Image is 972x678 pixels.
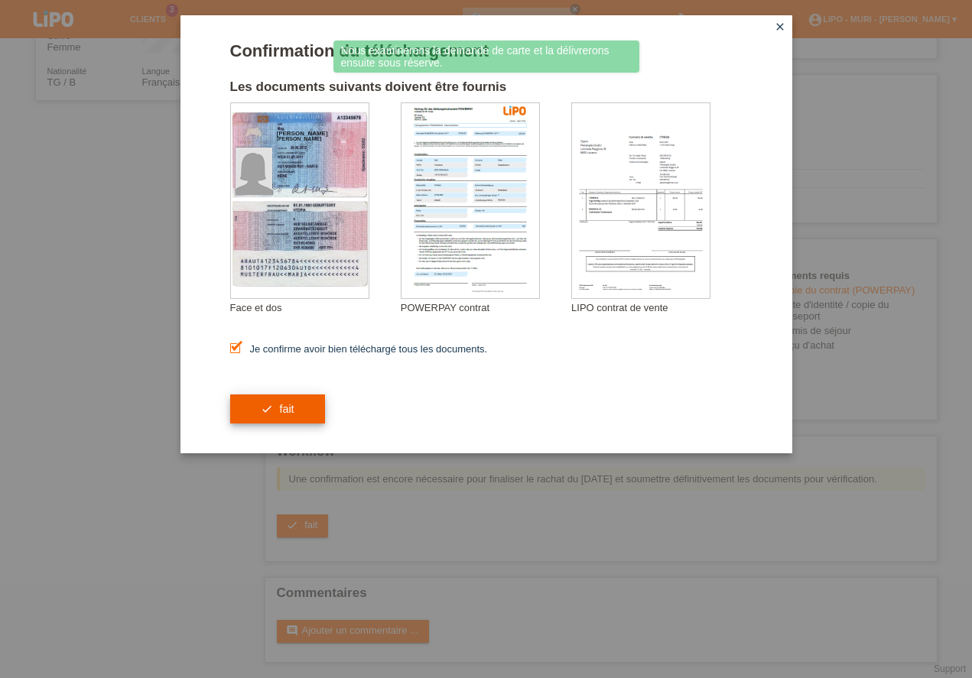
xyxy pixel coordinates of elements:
[230,302,401,313] div: Face et dos
[261,403,273,415] i: check
[571,302,742,313] div: LIPO contrat de vente
[572,103,710,298] img: upload_document_confirmation_type_receipt_generic.png
[503,105,526,115] img: 39073_print.png
[401,302,571,313] div: POWERPAY contrat
[770,19,790,37] a: close
[230,343,488,355] label: Je confirme avoir bien téléchargé tous les documents.
[230,79,743,102] h2: Les documents suivants doivent être fournis
[774,21,786,33] i: close
[231,103,369,298] img: upload_document_confirmation_type_id_foreign_empty.png
[236,148,272,195] img: foreign_id_photo_female.png
[279,403,294,415] span: fait
[277,136,353,141] div: [PERSON_NAME]
[230,394,325,423] button: check fait
[333,41,639,73] div: Nous examinerons la demande de carte et la délivrerons ensuite sous réserve.
[401,103,539,298] img: upload_document_confirmation_type_contract_kkg_whitelabel.png
[277,130,353,137] div: [PERSON_NAME]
